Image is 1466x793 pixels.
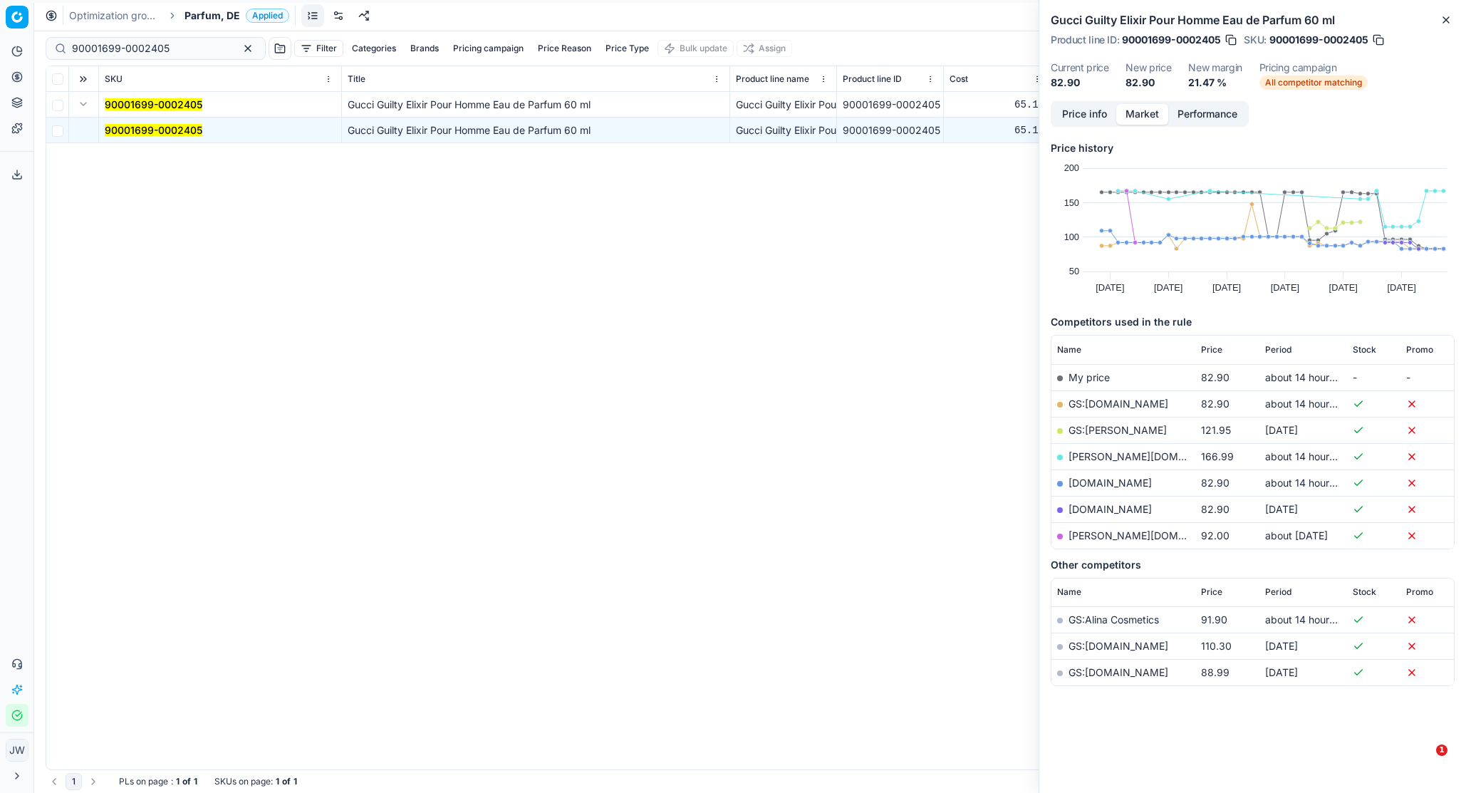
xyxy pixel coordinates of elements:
a: [PERSON_NAME][DOMAIN_NAME] [1069,529,1234,541]
span: Cost [950,73,968,85]
a: GS:Alina Cosmetics [1069,613,1159,626]
td: - [1347,364,1400,390]
div: Gucci Guilty Elixir Pour Homme Eau de Parfum 60 ml [736,123,831,138]
span: 90001699-0002405 [1269,33,1368,47]
button: Bulk update [657,40,734,57]
span: 88.99 [1201,666,1230,678]
div: 65.10 [950,123,1044,138]
dd: 21.47 % [1188,76,1242,90]
h5: Competitors used in the rule [1051,315,1455,329]
button: Brands [405,40,445,57]
a: Optimization groups [69,9,160,23]
span: 166.99 [1201,450,1234,462]
text: 200 [1064,162,1079,173]
button: Expand all [75,71,92,88]
span: Product line ID : [1051,35,1119,45]
span: Price [1201,586,1222,598]
span: about 14 hours ago [1265,398,1355,410]
span: Stock [1353,344,1376,356]
strong: 1 [194,776,197,787]
span: All competitor matching [1259,76,1368,90]
div: : [119,776,197,787]
dt: Current price [1051,63,1108,73]
mark: 90001699-0002405 [105,98,202,110]
span: Gucci Guilty Elixir Pour Homme Eau de Parfum 60 ml [348,124,591,136]
strong: 1 [176,776,180,787]
nav: pagination [46,773,102,790]
div: Gucci Guilty Elixir Pour Homme Eau de Parfum 60 ml [736,98,831,112]
span: 82.90 [1201,398,1230,410]
span: [DATE] [1265,503,1298,515]
span: [DATE] [1265,640,1298,652]
span: Parfum, DEApplied [184,9,289,23]
text: [DATE] [1329,282,1358,293]
span: about 14 hours ago [1265,450,1355,462]
button: Performance [1168,104,1247,125]
text: [DATE] [1271,282,1299,293]
span: Product line name [736,73,809,85]
button: Assign [737,40,792,57]
span: Price [1201,344,1222,356]
span: 82.90 [1201,477,1230,489]
span: SKU : [1244,35,1267,45]
text: [DATE] [1096,282,1124,293]
h5: Price history [1051,141,1455,155]
button: Categories [346,40,402,57]
span: 92.00 [1201,529,1230,541]
a: GS:[PERSON_NAME] [1069,424,1167,436]
button: JW [6,739,28,762]
text: 150 [1064,197,1079,208]
span: Product line ID [843,73,902,85]
span: 82.90 [1201,371,1230,383]
iframe: Intercom live chat [1407,745,1441,779]
text: 50 [1069,266,1079,276]
button: Filter [294,40,343,57]
span: Gucci Guilty Elixir Pour Homme Eau de Parfum 60 ml [348,98,591,110]
span: Promo [1406,586,1433,598]
span: about 14 hours ago [1265,613,1355,626]
button: Market [1116,104,1168,125]
button: Go to previous page [46,773,63,790]
button: Go to next page [85,773,102,790]
div: 65.10 [950,98,1044,112]
span: 110.30 [1201,640,1232,652]
dt: Pricing campaign [1259,63,1368,73]
span: 82.90 [1201,503,1230,515]
span: [DATE] [1265,666,1298,678]
span: about [DATE] [1265,529,1328,541]
h2: Gucci Guilty Elixir Pour Homme Eau de Parfum 60 ml [1051,11,1455,28]
a: [PERSON_NAME][DOMAIN_NAME] [1069,450,1234,462]
text: [DATE] [1154,282,1182,293]
strong: of [282,776,291,787]
span: 1 [1436,745,1447,756]
button: Price Reason [532,40,597,57]
a: GS:[DOMAIN_NAME] [1069,666,1168,678]
strong: 1 [293,776,297,787]
h5: Other competitors [1051,558,1455,572]
span: about 14 hours ago [1265,371,1355,383]
span: Period [1265,586,1291,598]
dt: New margin [1188,63,1242,73]
span: PLs on page [119,776,168,787]
a: [DOMAIN_NAME] [1069,503,1152,515]
a: [DOMAIN_NAME] [1069,477,1152,489]
text: [DATE] [1387,282,1415,293]
button: Pricing campaign [447,40,529,57]
button: Price info [1053,104,1116,125]
button: 1 [66,773,82,790]
mark: 90001699-0002405 [105,124,202,136]
span: My price [1069,371,1110,383]
div: 90001699-0002405 [843,123,937,138]
dd: 82.90 [1126,76,1171,90]
span: Name [1057,344,1081,356]
span: Name [1057,586,1081,598]
span: 91.90 [1201,613,1227,626]
span: Stock [1353,586,1376,598]
dd: 82.90 [1051,76,1108,90]
button: 90001699-0002405 [105,98,202,112]
span: [DATE] [1265,424,1298,436]
span: about 14 hours ago [1265,477,1355,489]
span: Period [1265,344,1291,356]
span: SKU [105,73,123,85]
